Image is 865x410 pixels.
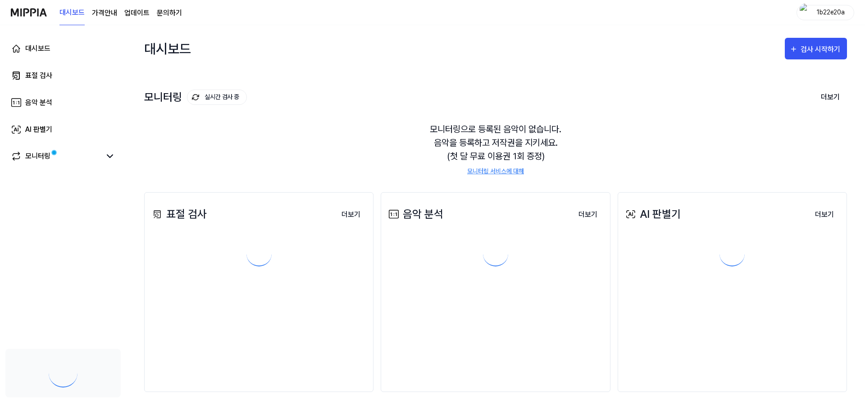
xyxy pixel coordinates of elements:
[813,7,848,17] div: 1b22e20a
[571,205,605,224] a: 더보기
[334,205,368,224] a: 더보기
[157,8,182,18] a: 문의하기
[187,90,247,105] button: 실시간 검사 중
[25,151,50,162] div: 모니터링
[144,90,247,105] div: 모니터링
[387,206,443,222] div: 음악 분석
[814,88,847,107] button: 더보기
[11,151,101,162] a: 모니터링
[801,44,842,55] div: 검사 시작하기
[25,124,52,135] div: AI 판별기
[467,167,524,176] a: 모니터링 서비스에 대해
[5,65,121,86] a: 표절 검사
[624,206,681,222] div: AI 판별기
[92,8,117,18] a: 가격안내
[808,206,841,224] button: 더보기
[25,43,50,54] div: 대시보드
[571,206,605,224] button: 더보기
[124,8,150,18] a: 업데이트
[5,119,121,140] a: AI 판별기
[5,38,121,59] a: 대시보드
[144,34,191,63] div: 대시보드
[25,70,52,81] div: 표절 검사
[800,4,810,22] img: profile
[150,206,207,222] div: 표절 검사
[785,38,847,59] button: 검사 시작하기
[797,5,854,20] button: profile1b22e20a
[334,206,368,224] button: 더보기
[144,112,847,187] div: 모니터링으로 등록된 음악이 없습니다. 음악을 등록하고 저작권을 지키세요. (첫 달 무료 이용권 1회 증정)
[5,92,121,113] a: 음악 분석
[808,205,841,224] a: 더보기
[192,94,199,101] img: monitoring Icon
[59,0,85,25] a: 대시보드
[25,97,52,108] div: 음악 분석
